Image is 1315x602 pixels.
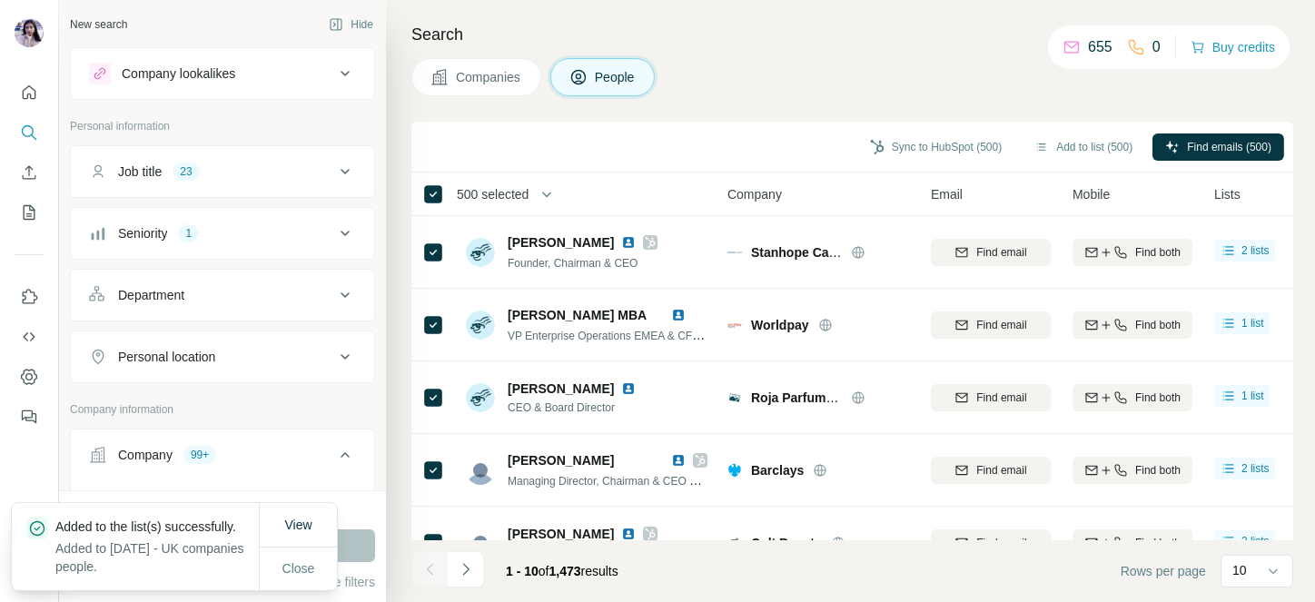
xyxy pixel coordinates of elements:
div: 99+ [183,447,216,463]
span: 1 list [1241,315,1264,331]
span: Find emails (500) [1187,139,1271,155]
h4: Search [411,22,1293,47]
button: Navigate to next page [448,551,484,587]
span: Find both [1135,390,1181,406]
span: Stanhope Capital Group [751,245,896,260]
button: Find both [1073,457,1192,484]
button: Find emails (500) [1152,133,1284,161]
img: Avatar [466,311,495,340]
button: Personal location [71,335,374,379]
span: Mobile [1073,185,1110,203]
img: Logo of Barclays [727,463,742,478]
span: 1,473 [549,564,581,578]
span: Close [282,559,315,577]
button: Company99+ [71,433,374,484]
span: Cult Beauty [751,534,822,552]
span: of [539,564,549,578]
button: Find email [931,457,1051,484]
button: Use Surfe on LinkedIn [15,281,44,313]
span: Company [727,185,782,203]
p: 0 [1152,36,1161,58]
button: Feedback [15,400,44,433]
span: People [595,68,637,86]
span: 2 lists [1241,242,1270,259]
div: 23 [173,163,199,180]
button: Find both [1073,529,1192,557]
button: Department [71,273,374,317]
button: Close [270,552,328,585]
button: Buy credits [1191,35,1275,60]
p: 655 [1088,36,1112,58]
button: Find both [1073,384,1192,411]
img: Avatar [466,238,495,267]
p: Personal information [70,118,375,134]
span: [PERSON_NAME] [508,453,614,468]
img: LinkedIn logo [621,381,636,396]
span: Barclays [751,461,804,479]
button: Dashboard [15,360,44,393]
span: 2 lists [1241,460,1270,477]
button: Company lookalikes [71,52,374,95]
div: New search [70,16,127,33]
button: Find both [1073,311,1192,339]
button: Hide [316,11,386,38]
span: [PERSON_NAME] [508,233,614,252]
img: LinkedIn logo [621,527,636,541]
div: Department [118,286,184,304]
img: Avatar [466,456,495,485]
span: 1 list [1241,388,1264,404]
span: CEO & Board Director [508,400,657,416]
button: Quick start [15,76,44,109]
span: Find both [1135,535,1181,551]
p: 10 [1232,561,1247,579]
button: Sync to HubSpot (500) [857,133,1014,161]
button: Job title23 [71,150,374,193]
span: VP Enterprise Operations EMEA & CFO - Board member Worldpay BV [508,328,849,342]
button: My lists [15,196,44,229]
span: View [284,518,311,532]
img: LinkedIn logo [671,453,686,468]
button: Enrich CSV [15,156,44,189]
div: Personal location [118,348,215,366]
span: Find email [976,317,1026,333]
span: Worldpay [751,316,809,334]
p: Company information [70,401,375,418]
div: Seniority [118,224,167,242]
div: Company lookalikes [122,64,235,83]
span: Find email [976,244,1026,261]
img: Avatar [15,18,44,47]
img: LinkedIn logo [671,308,686,322]
div: Job title [118,163,162,181]
div: Select a company name or website [89,484,356,508]
img: Logo of Cult Beauty [727,536,742,550]
span: Find email [976,390,1026,406]
span: results [506,564,618,578]
span: Find both [1135,317,1181,333]
p: Added to the list(s) successfully. [55,518,259,536]
img: LinkedIn logo [621,235,636,250]
span: Find email [976,462,1026,479]
button: Find both [1073,239,1192,266]
span: 1 - 10 [506,564,539,578]
button: Seniority1 [71,212,374,255]
button: Find email [931,529,1051,557]
img: Logo of Stanhope Capital Group [727,245,742,260]
span: Find both [1135,462,1181,479]
button: Use Surfe API [15,321,44,353]
div: Company [118,446,173,464]
button: Add to list (500) [1022,133,1145,161]
span: [PERSON_NAME] [508,525,614,543]
img: Logo of Roja Parfums Holdings Ltd [727,390,742,405]
span: Lists [1214,185,1241,203]
span: Founder, Chairman & CEO [508,257,638,270]
p: Added to [DATE] - UK companies people. [55,539,259,576]
span: Email [931,185,963,203]
span: [PERSON_NAME] [508,380,614,398]
div: 1 [178,225,199,242]
button: View [272,508,324,541]
span: 2 lists [1241,533,1270,549]
span: Companies [456,68,522,86]
span: 500 selected [457,185,529,203]
button: Find email [931,384,1051,411]
span: Find email [976,535,1026,551]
